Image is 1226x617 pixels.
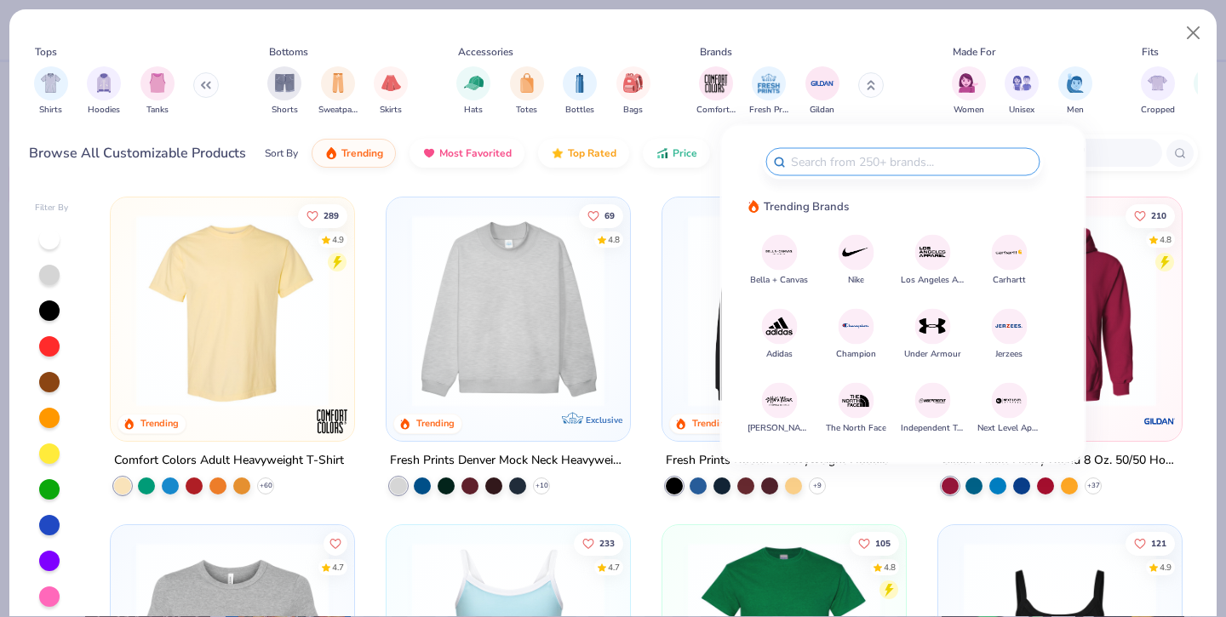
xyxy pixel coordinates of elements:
span: Carhartt [993,273,1026,286]
button: filter button [87,66,121,117]
button: filter button [1005,66,1039,117]
div: Browse All Customizable Products [29,143,246,163]
button: The North FaceThe North Face [826,383,886,435]
span: 233 [599,539,615,547]
button: filter button [563,66,597,117]
img: Totes Image [518,73,536,93]
img: Hats Image [464,73,484,93]
button: NikeNike [838,234,874,286]
img: Women Image [959,73,978,93]
span: Independent Trading Co. [901,422,965,435]
img: Comfort Colors Image [703,71,729,96]
button: Like [574,531,623,555]
span: Shirts [39,104,62,117]
img: trending.gif [324,146,338,160]
span: Men [1067,104,1084,117]
span: Skirts [380,104,402,117]
span: Most Favorited [439,146,512,160]
div: 4.9 [1160,561,1172,574]
img: 91acfc32-fd48-4d6b-bdad-a4c1a30ac3fc [679,214,889,407]
div: Accessories [458,44,513,60]
div: filter for Shirts [34,66,68,117]
img: The North Face [841,386,871,415]
img: Shirts Image [41,73,60,93]
button: Close [1177,17,1210,49]
div: Tops [35,44,57,60]
div: filter for Tanks [140,66,175,117]
img: Champion [841,311,871,341]
div: 4.8 [608,233,620,246]
img: a90f7c54-8796-4cb2-9d6e-4e9644cfe0fe [613,214,822,407]
span: Trending Brands [764,198,849,215]
span: Bella + Canvas [750,273,808,286]
button: Price [643,139,710,168]
div: filter for Fresh Prints [749,66,788,117]
button: Next Level ApparelNext Level Apparel [977,383,1041,435]
button: Los Angeles ApparelLos Angeles Apparel [901,234,965,286]
div: Sort By [265,146,298,161]
span: The North Face [826,422,886,435]
div: Filter By [35,202,69,214]
div: filter for Gildan [805,66,839,117]
span: Nike [848,273,864,286]
span: Champion [836,347,876,360]
button: filter button [267,66,301,117]
img: f5d85501-0dbb-4ee4-b115-c08fa3845d83 [404,214,613,407]
div: Fits [1142,44,1159,60]
img: most_fav.gif [422,146,436,160]
button: JerzeesJerzees [991,308,1027,360]
button: filter button [805,66,839,117]
span: + 60 [260,481,272,491]
img: Skirts Image [381,73,401,93]
span: + 37 [1086,481,1099,491]
button: Trending [312,139,396,168]
span: Top Rated [568,146,616,160]
div: Comfort Colors Adult Heavyweight T-Shirt [114,450,344,471]
span: Jerzees [995,347,1023,360]
button: Like [299,203,348,227]
div: filter for Shorts [267,66,301,117]
span: + 10 [536,481,548,491]
div: Fresh Prints Denver Mock Neck Heavyweight Sweatshirt [390,450,627,471]
button: filter button [456,66,490,117]
div: filter for Totes [510,66,544,117]
button: filter button [1058,66,1092,117]
span: Price [673,146,697,160]
span: Shorts [272,104,298,117]
button: filter button [952,66,986,117]
span: Under Armour [904,347,961,360]
button: Like [324,531,348,555]
span: Adidas [766,347,793,360]
span: Bags [623,104,643,117]
span: Gildan [810,104,834,117]
button: filter button [696,66,736,117]
button: Like [579,203,623,227]
div: Fresh Prints Boston Heavyweight Hoodie [666,450,888,471]
div: filter for Comfort Colors [696,66,736,117]
span: Exclusive [586,414,622,426]
div: filter for Men [1058,66,1092,117]
div: Brands [700,44,732,60]
img: Under Armour [918,311,948,341]
button: filter button [140,66,175,117]
img: Next Level Apparel [994,386,1024,415]
img: Adidas [765,311,794,341]
button: Most Favorited [410,139,524,168]
img: 029b8af0-80e6-406f-9fdc-fdf898547912 [128,214,337,407]
img: Hoodies Image [95,73,113,93]
div: 4.7 [333,561,345,574]
img: Unisex Image [1012,73,1032,93]
div: 4.8 [1160,233,1172,246]
span: Cropped [1141,104,1175,117]
img: Shaka Wear [765,386,794,415]
input: Search from 250+ brands... [789,152,1033,172]
div: Bottoms [269,44,308,60]
button: Under ArmourUnder Armour [904,308,961,360]
img: Bottles Image [570,73,589,93]
img: Gildan logo [1142,404,1176,438]
div: filter for Bags [616,66,650,117]
div: filter for Hats [456,66,490,117]
div: filter for Skirts [374,66,408,117]
span: 210 [1151,211,1166,220]
img: Carhartt [994,237,1024,267]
